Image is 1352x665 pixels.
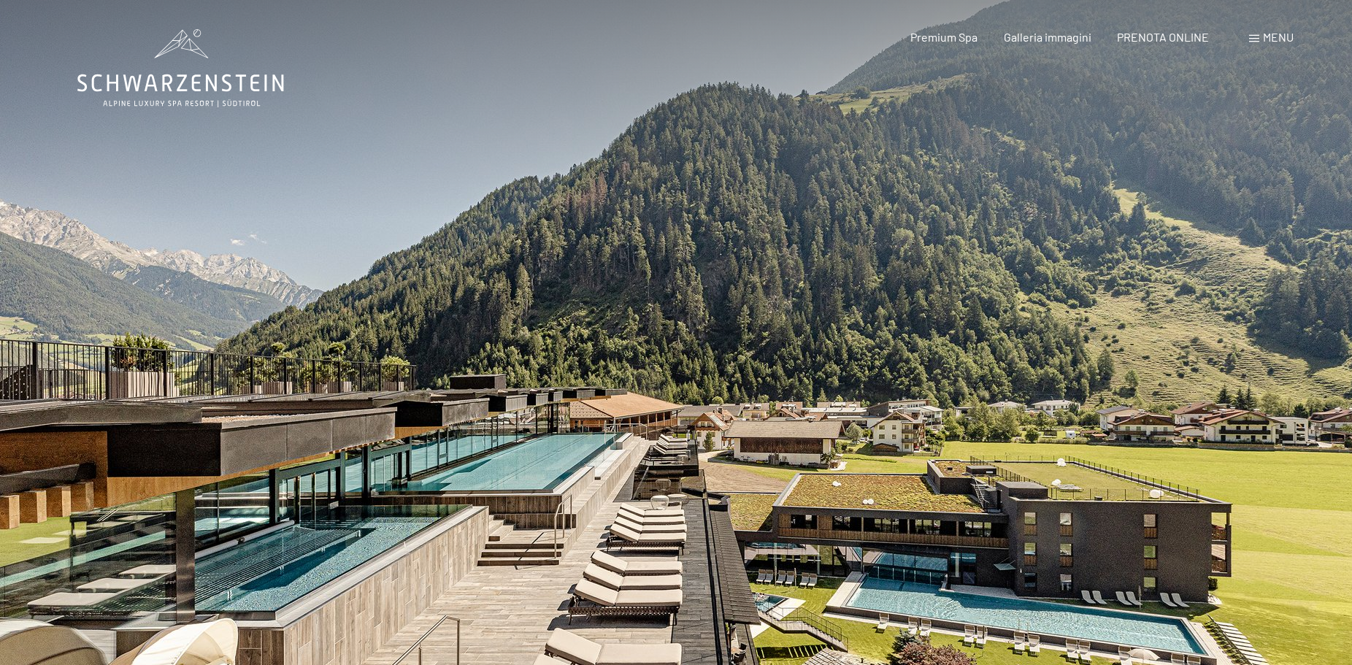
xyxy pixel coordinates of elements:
[1117,30,1209,44] a: PRENOTA ONLINE
[910,30,977,44] a: Premium Spa
[1004,30,1091,44] a: Galleria immagini
[1263,30,1294,44] span: Menu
